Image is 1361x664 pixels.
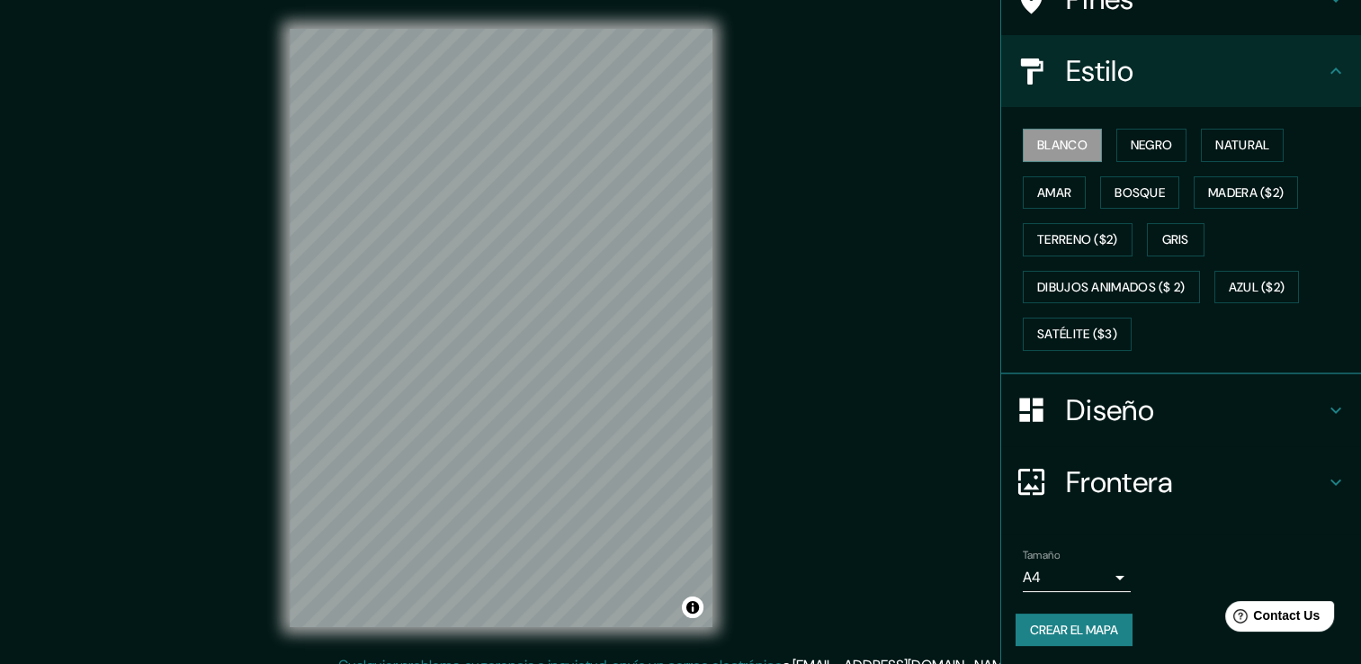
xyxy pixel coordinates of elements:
[1162,229,1189,251] font: Gris
[290,29,712,627] canvas: Mapa
[1066,464,1325,500] h4: Frontera
[1023,176,1086,210] button: Amar
[1100,176,1179,210] button: Bosque
[1037,182,1071,204] font: Amar
[1201,594,1341,644] iframe: Help widget launcher
[1037,276,1186,299] font: Dibujos animados ($ 2)
[1201,129,1284,162] button: Natural
[1030,619,1118,642] font: Crear el mapa
[1023,223,1133,256] button: Terreno ($2)
[1229,276,1285,299] font: Azul ($2)
[1194,176,1298,210] button: Madera ($2)
[1066,392,1325,428] h4: Diseño
[1147,223,1204,256] button: Gris
[1001,35,1361,107] div: Estilo
[1023,271,1200,304] button: Dibujos animados ($ 2)
[1115,182,1165,204] font: Bosque
[1066,53,1325,89] h4: Estilo
[1037,134,1088,157] font: Blanco
[1116,129,1187,162] button: Negro
[1037,323,1117,345] font: Satélite ($3)
[1023,318,1132,351] button: Satélite ($3)
[682,597,703,618] button: Alternar atribución
[1023,547,1060,562] label: Tamaño
[1037,229,1118,251] font: Terreno ($2)
[1215,134,1269,157] font: Natural
[1016,614,1133,647] button: Crear el mapa
[1208,182,1284,204] font: Madera ($2)
[1023,563,1131,592] div: A4
[1214,271,1300,304] button: Azul ($2)
[1001,446,1361,518] div: Frontera
[1023,129,1102,162] button: Blanco
[1001,374,1361,446] div: Diseño
[1131,134,1173,157] font: Negro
